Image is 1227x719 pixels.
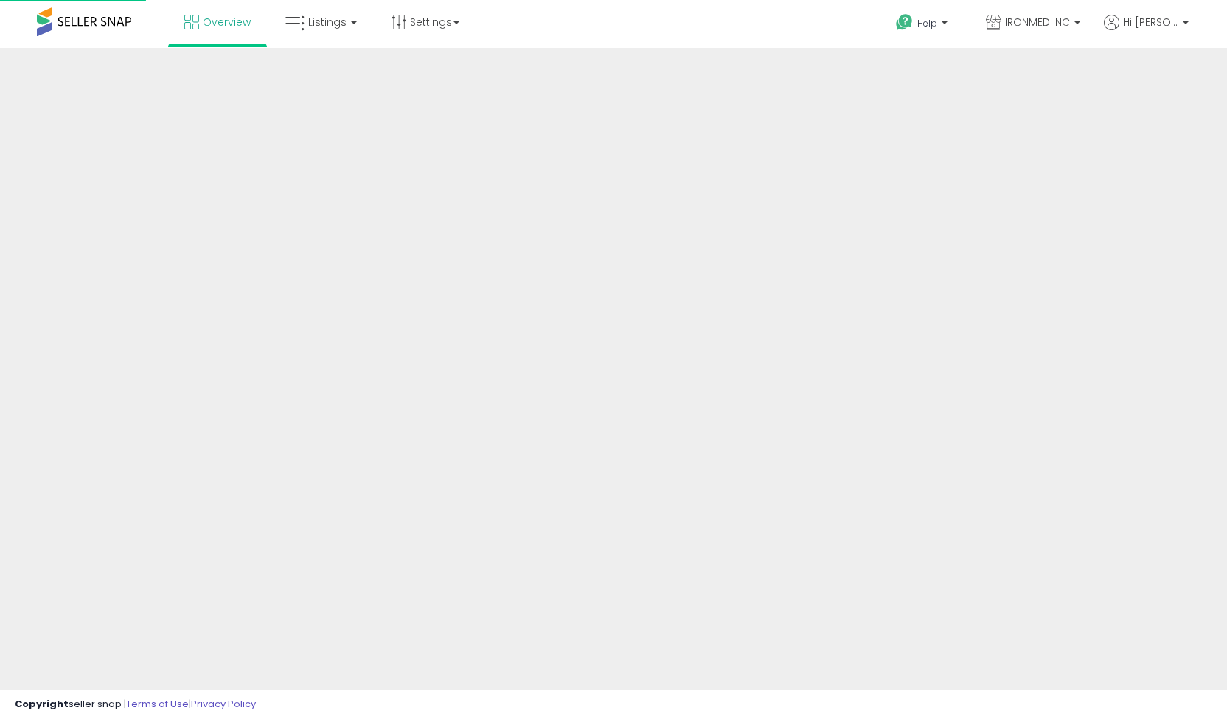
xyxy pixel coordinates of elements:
[1104,15,1189,48] a: Hi [PERSON_NAME]
[1123,15,1178,29] span: Hi [PERSON_NAME]
[308,15,347,29] span: Listings
[917,17,937,29] span: Help
[203,15,251,29] span: Overview
[895,13,914,32] i: Get Help
[884,2,962,48] a: Help
[1005,15,1070,29] span: IRONMED INC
